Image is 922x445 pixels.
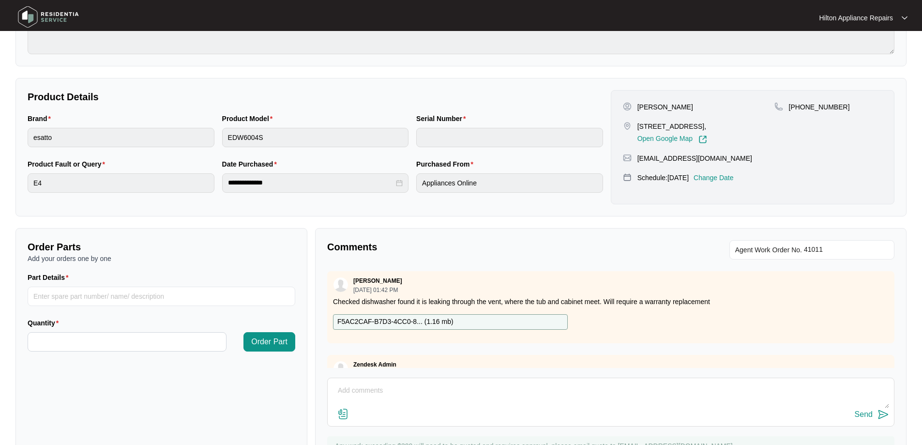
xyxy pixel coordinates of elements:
[416,173,603,193] input: Purchased From
[819,13,893,23] p: Hilton Appliance Repairs
[333,297,889,307] p: Checked dishwasher found it is leaking through the vent, where the tub and cabinet meet. Will req...
[28,173,214,193] input: Product Fault or Query
[416,159,477,169] label: Purchased From
[28,114,55,123] label: Brand
[855,408,889,421] button: Send
[623,102,632,111] img: user-pin
[623,122,632,130] img: map-pin
[789,103,850,111] span: [PHONE_NUMBER]
[774,102,783,111] img: map-pin
[15,2,82,31] img: residentia service logo
[337,408,349,420] img: file-attachment-doc.svg
[353,287,402,293] p: [DATE] 01:42 PM
[327,240,604,254] p: Comments
[28,273,73,282] label: Part Details
[416,114,469,123] label: Serial Number
[353,277,402,285] p: [PERSON_NAME]
[698,135,707,144] img: Link-External
[877,409,889,420] img: send-icon.svg
[637,102,693,112] p: [PERSON_NAME]
[637,153,752,163] p: [EMAIL_ADDRESS][DOMAIN_NAME]
[28,254,295,263] p: Add your orders one by one
[222,128,409,147] input: Product Model
[28,318,62,328] label: Quantity
[333,277,348,292] img: user.svg
[694,173,734,183] p: Change Date
[623,153,632,162] img: map-pin
[28,128,214,147] input: Brand
[804,244,889,256] input: Add Agent Work Order No.
[251,336,287,348] span: Order Part
[902,15,907,20] img: dropdown arrow
[222,159,281,169] label: Date Purchased
[28,240,295,254] p: Order Parts
[228,178,394,188] input: Date Purchased
[222,114,277,123] label: Product Model
[333,361,348,376] img: user.svg
[637,135,707,144] a: Open Google Map
[28,90,603,104] p: Product Details
[337,317,453,327] p: F5AC2CAF-B7D3-4CC0-8... ( 1.16 mb )
[637,122,707,131] p: [STREET_ADDRESS],
[28,287,295,306] input: Part Details
[243,332,295,352] button: Order Part
[637,173,689,183] p: Schedule: [DATE]
[855,410,873,419] div: Send
[28,333,226,351] input: Quantity
[735,244,802,256] span: Agent Work Order No.
[28,159,109,169] label: Product Fault or Query
[353,361,396,368] p: Zendesk Admin
[416,128,603,147] input: Serial Number
[623,173,632,182] img: map-pin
